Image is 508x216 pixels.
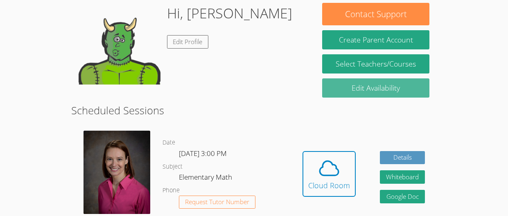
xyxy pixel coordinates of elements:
[163,138,175,148] dt: Date
[163,162,183,172] dt: Subject
[167,35,209,49] a: Edit Profile
[308,180,350,191] div: Cloud Room
[179,171,234,185] dd: Elementary Math
[322,54,429,73] a: Select Teachers/Courses
[163,185,180,196] dt: Phone
[84,131,150,214] img: Miller_Becky_headshot%20(3).jpg
[79,3,160,85] img: default.png
[179,149,227,158] span: [DATE] 3:00 PM
[380,170,425,184] button: Whiteboard
[380,151,425,165] a: Details
[71,102,437,118] h2: Scheduled Sessions
[185,199,249,205] span: Request Tutor Number
[303,151,356,197] button: Cloud Room
[179,196,255,209] button: Request Tutor Number
[322,3,429,25] button: Contact Support
[322,78,429,98] a: Edit Availability
[167,3,292,24] h1: Hi, [PERSON_NAME]
[322,30,429,49] button: Create Parent Account
[380,190,425,203] a: Google Doc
